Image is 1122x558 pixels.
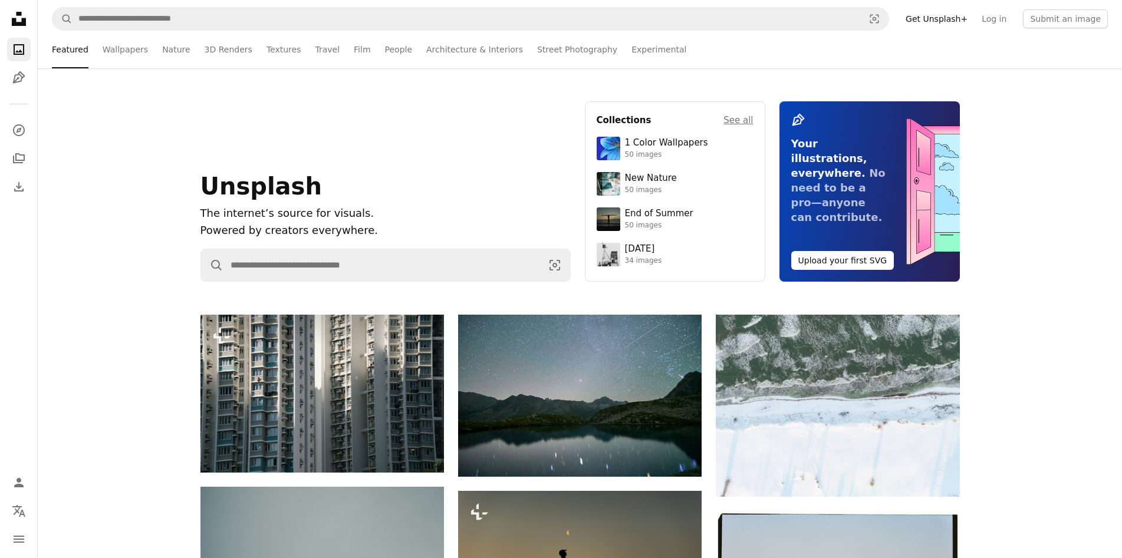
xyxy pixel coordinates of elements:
span: No need to be a pro—anyone can contribute. [791,167,886,223]
a: New Nature50 images [597,172,754,196]
a: Download History [7,175,31,199]
a: Wallpapers [103,31,148,68]
a: See all [723,113,753,127]
div: [DATE] [625,243,662,255]
a: 3D Renders [205,31,252,68]
a: Illustrations [7,66,31,90]
a: Get Unsplash+ [899,9,975,28]
img: premium_photo-1754398386796-ea3dec2a6302 [597,207,620,231]
img: photo-1682590564399-95f0109652fe [597,243,620,266]
button: Submit an image [1023,9,1108,28]
a: Tall apartment buildings with many windows and balconies. [200,388,444,398]
button: Upload your first SVG [791,251,894,270]
a: Street Photography [537,31,617,68]
a: Architecture & Interiors [426,31,523,68]
div: 1 Color Wallpapers [625,137,708,149]
a: Nature [162,31,190,68]
a: Log in [975,9,1014,28]
span: Unsplash [200,173,322,200]
a: Home — Unsplash [7,7,31,33]
img: Starry night sky over a calm mountain lake [458,315,702,477]
h1: The internet’s source for visuals. [200,205,571,222]
a: Travel [315,31,340,68]
p: Powered by creators everywhere. [200,222,571,239]
img: premium_photo-1688045582333-c8b6961773e0 [597,137,620,160]
img: premium_photo-1755037089989-422ee333aef9 [597,172,620,196]
div: 50 images [625,221,693,230]
button: Language [7,499,31,523]
a: Explore [7,118,31,142]
a: Experimental [631,31,686,68]
img: Snow covered landscape with frozen water [716,315,959,497]
a: Snow covered landscape with frozen water [716,400,959,411]
button: Search Unsplash [201,249,223,281]
a: People [385,31,413,68]
a: Starry night sky over a calm mountain lake [458,390,702,401]
div: 50 images [625,150,708,160]
div: End of Summer [625,208,693,220]
form: Find visuals sitewide [200,249,571,282]
a: Textures [266,31,301,68]
div: New Nature [625,173,677,184]
a: Collections [7,147,31,170]
button: Menu [7,527,31,551]
h4: Collections [597,113,652,127]
img: Tall apartment buildings with many windows and balconies. [200,315,444,473]
form: Find visuals sitewide [52,7,889,31]
a: Film [354,31,370,68]
a: Photos [7,38,31,61]
a: [DATE]34 images [597,243,754,266]
a: Log in / Sign up [7,471,31,494]
div: 34 images [625,256,662,266]
button: Search Unsplash [52,8,73,30]
span: Your illustrations, everywhere. [791,137,867,179]
div: 50 images [625,186,677,195]
a: 1 Color Wallpapers50 images [597,137,754,160]
a: End of Summer50 images [597,207,754,231]
button: Visual search [539,249,570,281]
button: Visual search [860,8,889,30]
